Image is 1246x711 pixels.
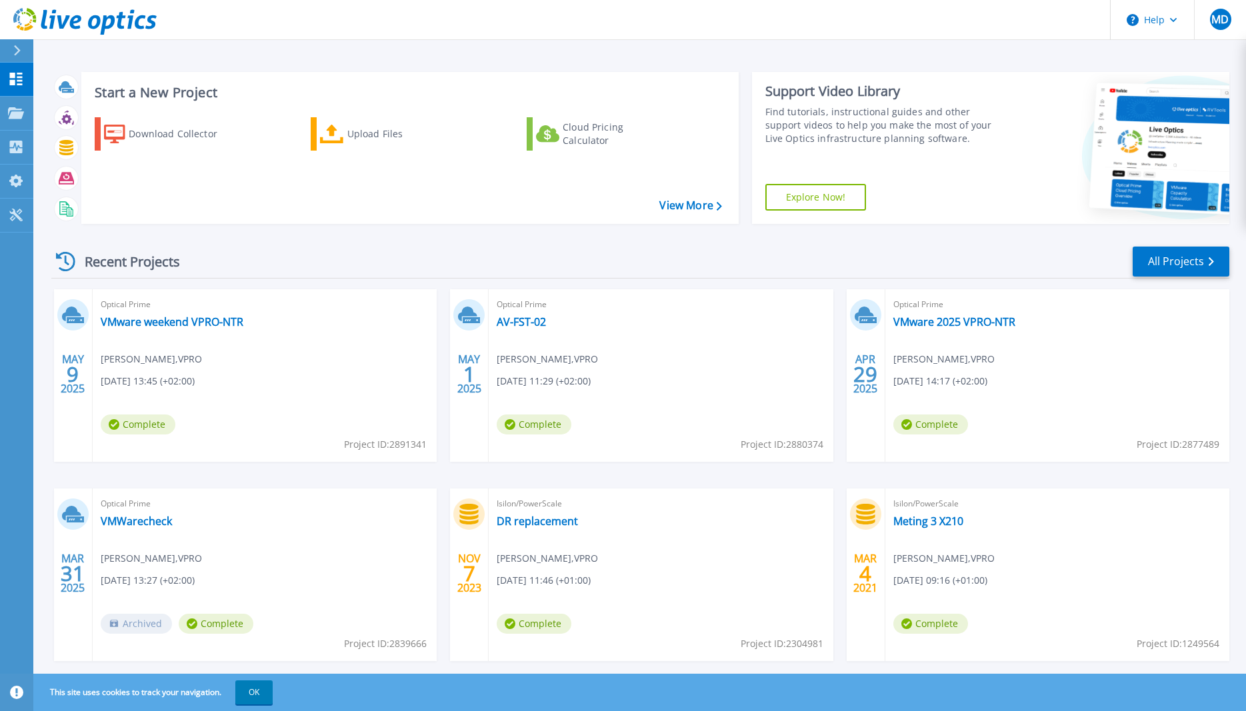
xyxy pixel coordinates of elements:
span: 29 [853,368,877,380]
span: Complete [179,614,253,634]
span: Complete [101,414,175,434]
div: APR 2025 [853,350,878,398]
span: Isilon/PowerScale [497,496,825,511]
span: [PERSON_NAME] , VPRO [893,551,995,566]
div: Find tutorials, instructional guides and other support videos to help you make the most of your L... [765,105,1009,145]
a: Explore Now! [765,184,867,211]
span: 9 [67,368,79,380]
span: [DATE] 13:45 (+02:00) [101,374,195,388]
span: Project ID: 1249564 [1137,636,1219,651]
span: [DATE] 11:46 (+01:00) [497,573,591,588]
span: Project ID: 2880374 [741,437,823,452]
span: MD [1211,14,1229,25]
span: [DATE] 11:29 (+02:00) [497,374,591,388]
a: View More [659,199,721,212]
div: NOV 2023 [457,549,482,598]
span: [DATE] 09:16 (+01:00) [893,573,987,588]
span: 31 [61,568,85,579]
span: [PERSON_NAME] , VPRO [101,352,202,366]
span: [PERSON_NAME] , VPRO [101,551,202,566]
a: AV-FST-02 [497,315,546,329]
div: Download Collector [129,121,235,147]
a: VMWarecheck [101,514,172,528]
span: Complete [497,614,571,634]
span: [PERSON_NAME] , VPRO [497,352,598,366]
span: Project ID: 2877489 [1137,437,1219,452]
a: All Projects [1133,247,1229,277]
a: Cloud Pricing Calculator [527,117,675,151]
span: Complete [893,614,968,634]
span: Archived [101,614,172,634]
span: Project ID: 2304981 [741,636,823,651]
div: MAY 2025 [60,350,85,398]
span: [PERSON_NAME] , VPRO [497,551,598,566]
a: VMware 2025 VPRO-NTR [893,315,1015,329]
span: [PERSON_NAME] , VPRO [893,352,995,366]
span: This site uses cookies to track your navigation. [37,680,273,704]
a: DR replacement [497,514,578,528]
span: Project ID: 2891341 [344,437,427,452]
button: OK [235,680,273,704]
span: Complete [893,414,968,434]
a: VMware weekend VPRO-NTR [101,315,243,329]
div: Recent Projects [51,245,198,278]
span: [DATE] 14:17 (+02:00) [893,374,987,388]
div: Support Video Library [765,83,1009,100]
span: Complete [497,414,571,434]
span: Isilon/PowerScale [893,496,1221,511]
span: 1 [463,368,475,380]
div: MAR 2021 [853,549,878,598]
span: Optical Prime [101,297,429,312]
span: [DATE] 13:27 (+02:00) [101,573,195,588]
div: MAY 2025 [457,350,482,398]
h3: Start a New Project [95,85,721,100]
span: Optical Prime [893,297,1221,312]
a: Meting 3 X210 [893,514,963,528]
span: Optical Prime [101,496,429,511]
a: Download Collector [95,117,243,151]
span: 4 [859,568,871,579]
div: MAR 2025 [60,549,85,598]
div: Upload Files [347,121,454,147]
a: Upload Files [311,117,459,151]
div: Cloud Pricing Calculator [563,121,669,147]
span: Optical Prime [497,297,825,312]
span: 7 [463,568,475,579]
span: Project ID: 2839666 [344,636,427,651]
